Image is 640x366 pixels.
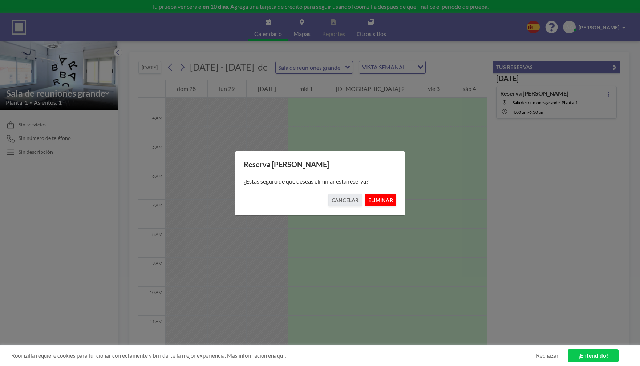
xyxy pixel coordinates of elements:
a: Rechazar [536,352,559,359]
h3: Reserva [PERSON_NAME] [244,160,396,169]
p: ¿Estás seguro de que deseas eliminar esta reserva? [244,178,396,185]
span: Roomzilla requiere cookies para funcionar correctamente y brindarte la mejor experiencia. Más inf... [11,352,536,359]
a: aquí. [274,352,286,359]
a: ¡Entendido! [568,349,619,362]
button: ELIMINAR [365,194,396,206]
button: CANCELAR [328,194,362,206]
